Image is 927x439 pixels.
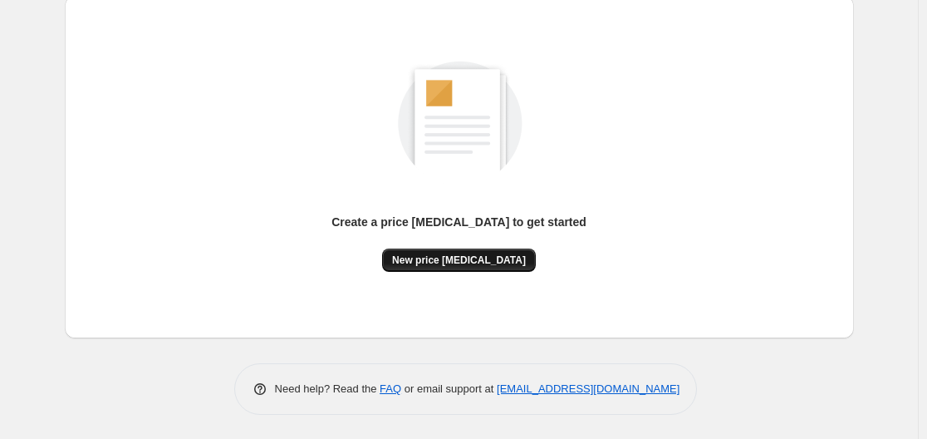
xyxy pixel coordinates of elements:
[380,382,401,395] a: FAQ
[497,382,679,395] a: [EMAIL_ADDRESS][DOMAIN_NAME]
[275,382,380,395] span: Need help? Read the
[392,254,526,267] span: New price [MEDICAL_DATA]
[401,382,497,395] span: or email support at
[382,249,536,272] button: New price [MEDICAL_DATA]
[331,214,586,230] p: Create a price [MEDICAL_DATA] to get started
